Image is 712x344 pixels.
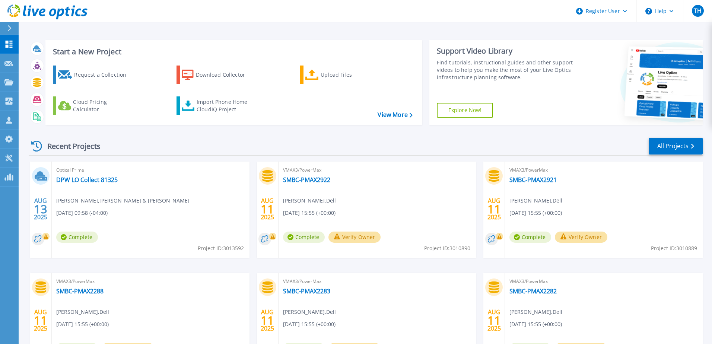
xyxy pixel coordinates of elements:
[34,307,48,334] div: AUG 2025
[53,66,136,84] a: Request a Collection
[73,98,133,113] div: Cloud Pricing Calculator
[283,209,336,217] span: [DATE] 15:55 (+00:00)
[56,209,108,217] span: [DATE] 09:58 (-04:00)
[487,317,501,324] span: 11
[487,206,501,212] span: 11
[283,308,336,316] span: [PERSON_NAME] , Dell
[56,197,190,205] span: [PERSON_NAME] , [PERSON_NAME] & [PERSON_NAME]
[53,96,136,115] a: Cloud Pricing Calculator
[509,209,562,217] span: [DATE] 15:55 (+00:00)
[555,232,607,243] button: Verify Owner
[437,46,576,56] div: Support Video Library
[56,176,118,184] a: DPW LO Collect 81325
[56,320,109,328] span: [DATE] 15:55 (+00:00)
[509,277,698,286] span: VMAX3/PowerMax
[34,317,47,324] span: 11
[649,138,703,155] a: All Projects
[283,320,336,328] span: [DATE] 15:55 (+00:00)
[424,244,470,252] span: Project ID: 3010890
[56,277,245,286] span: VMAX3/PowerMax
[509,197,562,205] span: [PERSON_NAME] , Dell
[74,67,134,82] div: Request a Collection
[487,195,501,223] div: AUG 2025
[197,98,255,113] div: Import Phone Home CloudIQ Project
[283,176,330,184] a: SMBC-PMAX2922
[260,195,274,223] div: AUG 2025
[328,232,381,243] button: Verify Owner
[509,166,698,174] span: VMAX3/PowerMax
[260,307,274,334] div: AUG 2025
[198,244,244,252] span: Project ID: 3013592
[694,8,702,14] span: TH
[34,195,48,223] div: AUG 2025
[29,137,111,155] div: Recent Projects
[56,308,109,316] span: [PERSON_NAME] , Dell
[56,166,245,174] span: Optical Prime
[378,111,412,118] a: View More
[261,317,274,324] span: 11
[283,197,336,205] span: [PERSON_NAME] , Dell
[300,66,383,84] a: Upload Files
[261,206,274,212] span: 11
[196,67,255,82] div: Download Collector
[437,103,493,118] a: Explore Now!
[53,48,412,56] h3: Start a New Project
[56,287,104,295] a: SMBC-PMAX2288
[509,287,557,295] a: SMBC-PMAX2282
[509,176,557,184] a: SMBC-PMAX2921
[283,232,325,243] span: Complete
[283,277,472,286] span: VMAX3/PowerMax
[177,66,260,84] a: Download Collector
[509,232,551,243] span: Complete
[509,320,562,328] span: [DATE] 15:55 (+00:00)
[487,307,501,334] div: AUG 2025
[283,166,472,174] span: VMAX3/PowerMax
[283,287,330,295] a: SMBC-PMAX2283
[34,206,47,212] span: 13
[509,308,562,316] span: [PERSON_NAME] , Dell
[437,59,576,81] div: Find tutorials, instructional guides and other support videos to help you make the most of your L...
[321,67,380,82] div: Upload Files
[651,244,697,252] span: Project ID: 3010889
[56,232,98,243] span: Complete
